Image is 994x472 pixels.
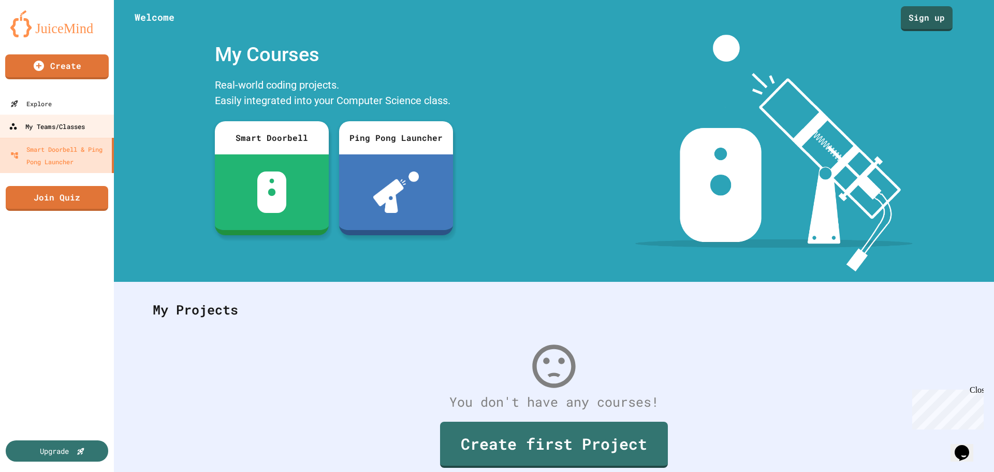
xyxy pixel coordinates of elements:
[10,10,104,37] img: logo-orange.svg
[951,431,984,462] iframe: chat widget
[373,171,419,213] img: ppl-with-ball.png
[908,385,984,430] iframe: chat widget
[9,120,85,133] div: My Teams/Classes
[440,422,668,468] a: Create first Project
[257,171,287,213] img: sdb-white.svg
[10,97,52,110] div: Explore
[6,186,108,211] a: Join Quiz
[635,35,913,271] img: banner-image-my-projects.png
[142,290,966,330] div: My Projects
[339,121,453,154] div: Ping Pong Launcher
[215,121,329,154] div: Smart Doorbell
[210,75,458,113] div: Real-world coding projects. Easily integrated into your Computer Science class.
[142,392,966,412] div: You don't have any courses!
[4,4,71,66] div: Chat with us now!Close
[210,35,458,75] div: My Courses
[10,143,108,168] div: Smart Doorbell & Ping Pong Launcher
[901,6,953,31] a: Sign up
[5,54,109,79] a: Create
[40,446,69,456] div: Upgrade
